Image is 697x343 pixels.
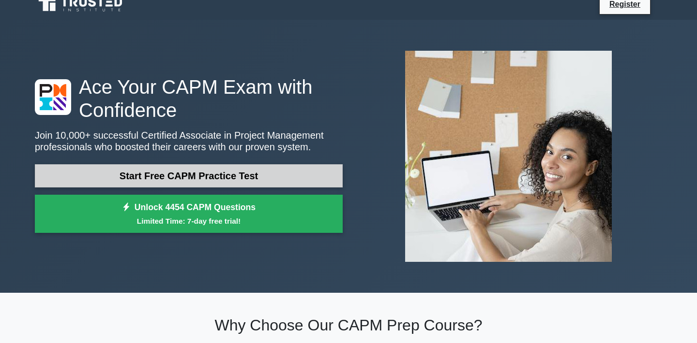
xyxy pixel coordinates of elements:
[35,75,343,122] h1: Ace Your CAPM Exam with Confidence
[35,129,343,153] p: Join 10,000+ successful Certified Associate in Project Management professionals who boosted their...
[35,195,343,233] a: Unlock 4454 CAPM QuestionsLimited Time: 7-day free trial!
[35,164,343,187] a: Start Free CAPM Practice Test
[47,215,331,227] small: Limited Time: 7-day free trial!
[35,316,662,334] h2: Why Choose Our CAPM Prep Course?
